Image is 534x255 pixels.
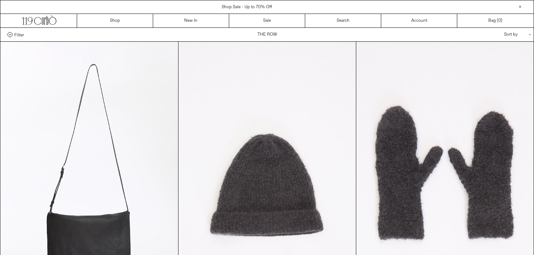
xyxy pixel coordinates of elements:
a: Shop [77,14,153,27]
a: Account [381,14,457,27]
a: New In [153,14,229,27]
a: Search [305,14,381,27]
a: Bag () [457,14,533,27]
div: Sort by [462,28,527,41]
span: 0 [498,18,501,24]
span: Filter [14,32,24,37]
span: ) [498,17,502,24]
a: Shop Sale - Up to 70% Off [222,4,272,10]
a: Sale [229,14,305,27]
